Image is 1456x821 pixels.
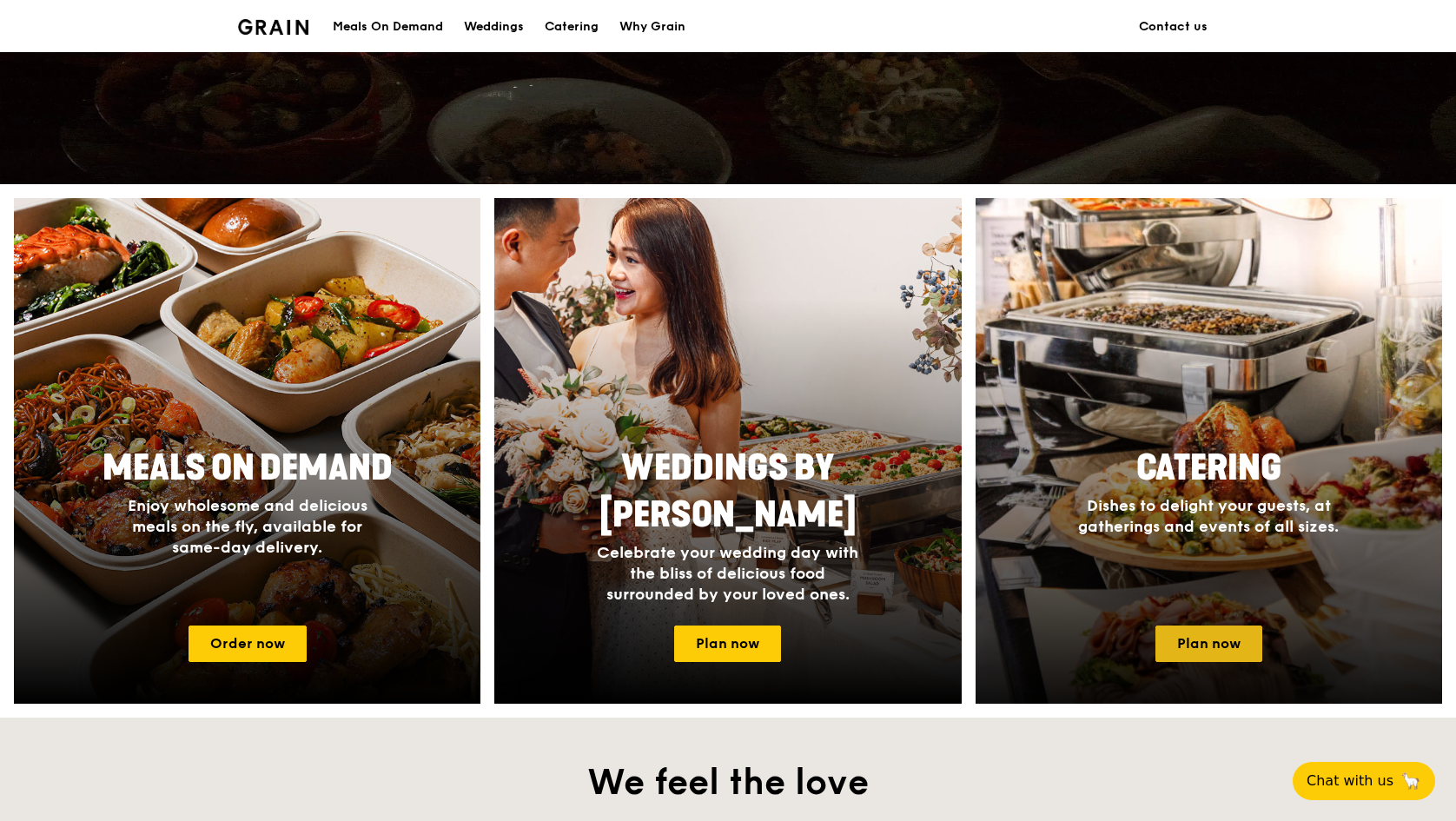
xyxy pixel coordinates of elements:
img: Grain [238,19,308,35]
div: Weddings [464,1,524,53]
a: Meals On DemandEnjoy wholesome and delicious meals on the fly, available for same-day delivery.Or... [14,198,480,704]
span: 🦙 [1400,771,1421,791]
span: Celebrate your wedding day with the bliss of delicious food surrounded by your loved ones. [597,543,858,604]
a: Plan now [1155,626,1262,662]
img: meals-on-demand-card.d2b6f6db.png [14,198,480,704]
a: Why Grain [609,1,696,53]
span: Weddings by [PERSON_NAME] [599,447,857,536]
div: Meals On Demand [333,1,443,53]
img: weddings-card.4f3003b8.jpg [494,198,961,704]
div: Catering [545,1,599,53]
span: Chat with us [1307,771,1393,791]
a: Contact us [1128,1,1218,53]
span: Dishes to delight your guests, at gatherings and events of all sizes. [1078,496,1339,536]
a: CateringDishes to delight your guests, at gatherings and events of all sizes.Plan now [976,198,1442,704]
a: Plan now [674,626,781,662]
a: Catering [534,1,609,53]
a: Order now [189,626,307,662]
a: Weddings [453,1,534,53]
a: Weddings by [PERSON_NAME]Celebrate your wedding day with the bliss of delicious food surrounded b... [494,198,961,704]
span: Enjoy wholesome and delicious meals on the fly, available for same-day delivery. [128,496,367,557]
span: Catering [1136,447,1281,489]
span: Meals On Demand [103,447,393,489]
button: Chat with us🦙 [1293,762,1435,800]
div: Why Grain [619,1,685,53]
